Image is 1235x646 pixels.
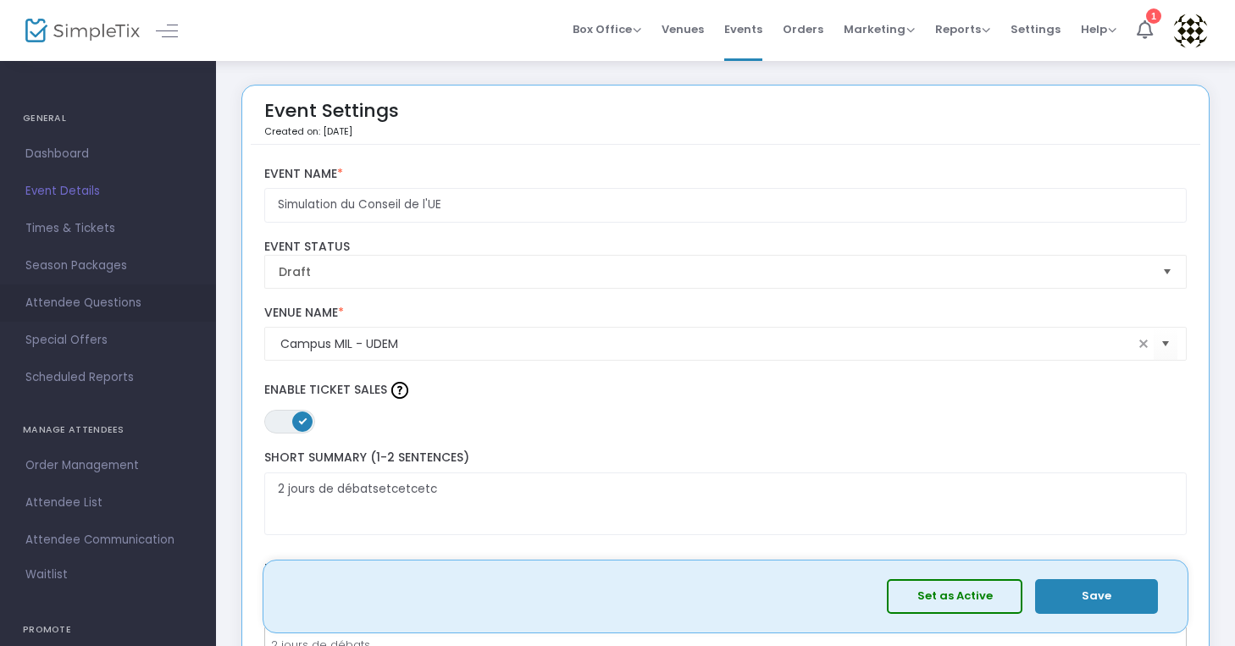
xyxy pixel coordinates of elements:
[1035,579,1158,614] button: Save
[935,21,990,37] span: Reports
[25,218,191,240] span: Times & Tickets
[1081,21,1116,37] span: Help
[1146,8,1161,24] div: 1
[23,102,193,135] h4: GENERAL
[256,552,1195,592] label: Tell us about your event
[25,455,191,477] span: Order Management
[1154,327,1177,362] button: Select
[887,579,1022,614] button: Set as Active
[280,335,1134,353] input: Select Venue
[23,413,193,447] h4: MANAGE ATTENDEES
[844,21,915,37] span: Marketing
[783,8,823,51] span: Orders
[264,167,1188,182] label: Event Name
[279,263,1149,280] span: Draft
[573,21,641,37] span: Box Office
[25,492,191,514] span: Attendee List
[25,367,191,389] span: Scheduled Reports
[264,378,1188,403] label: Enable Ticket Sales
[1155,256,1179,288] button: Select
[264,449,469,466] span: Short Summary (1-2 Sentences)
[264,306,1188,321] label: Venue Name
[25,329,191,351] span: Special Offers
[1011,8,1061,51] span: Settings
[724,8,762,51] span: Events
[662,8,704,51] span: Venues
[391,382,408,399] img: question-mark
[298,417,307,425] span: ON
[25,180,191,202] span: Event Details
[25,292,191,314] span: Attendee Questions
[25,255,191,277] span: Season Packages
[25,529,191,551] span: Attendee Communication
[25,143,191,165] span: Dashboard
[1133,334,1154,354] span: clear
[264,94,399,144] div: Event Settings
[264,124,399,139] p: Created on: [DATE]
[25,566,68,583] span: Waitlist
[264,188,1188,223] input: Enter Event Name
[264,240,1188,255] label: Event Status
